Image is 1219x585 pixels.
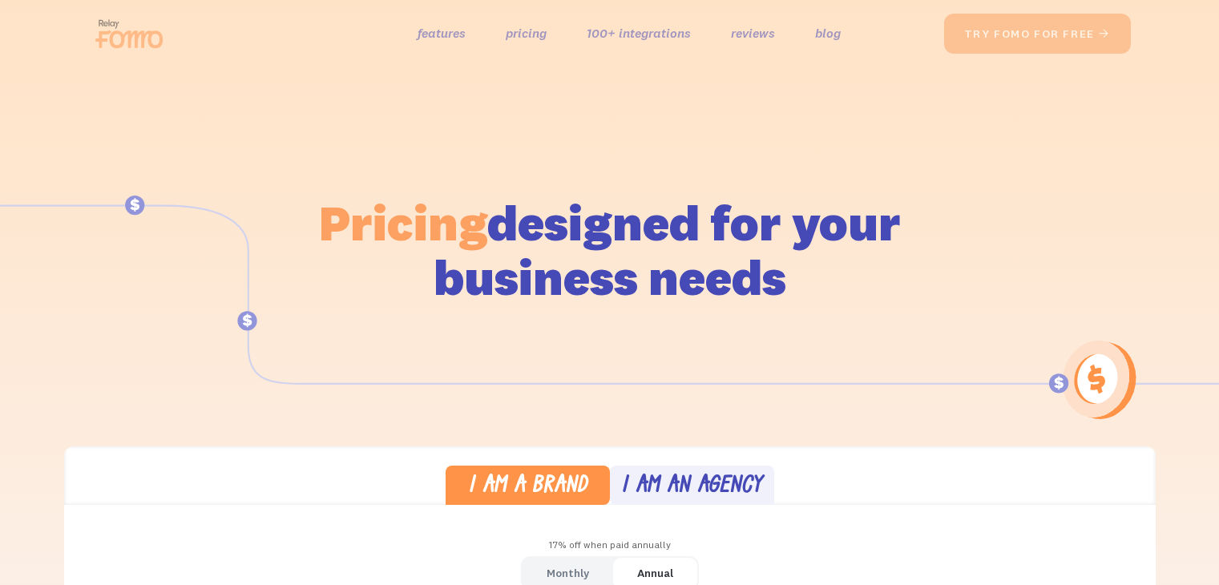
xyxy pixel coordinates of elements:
[506,22,547,45] a: pricing
[731,22,775,45] a: reviews
[547,562,589,585] div: Monthly
[637,562,673,585] div: Annual
[815,22,841,45] a: blog
[1098,26,1111,41] span: 
[318,196,902,305] h1: designed for your business needs
[468,475,587,498] div: I am a brand
[587,22,691,45] a: 100+ integrations
[64,534,1156,557] div: 17% off when paid annually
[621,475,762,498] div: I am an agency
[944,14,1131,54] a: try fomo for free
[319,192,487,253] span: Pricing
[418,22,466,45] a: features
